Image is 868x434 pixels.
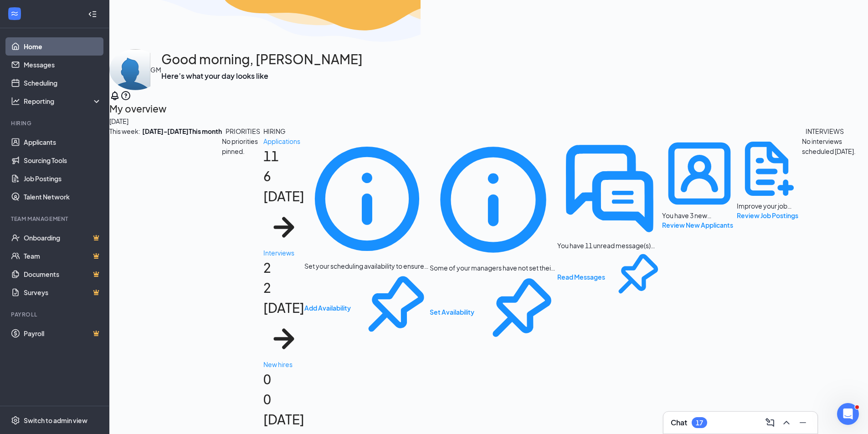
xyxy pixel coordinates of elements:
[354,271,430,346] svg: Pin
[304,136,430,261] svg: Info
[796,415,810,430] button: Minimize
[263,166,304,206] div: 6 [DATE]
[304,136,430,346] div: Set your scheduling availability to ensure interviews can be set up
[779,415,794,430] button: ChevronUp
[263,258,304,359] h1: 2
[609,250,662,303] svg: Pin
[263,248,304,258] div: Interviews
[142,126,189,136] b: [DATE] - [DATE]
[189,126,222,136] b: This month
[109,126,189,136] div: This week :
[24,416,87,425] div: Switch to admin view
[109,90,120,101] svg: Notifications
[109,116,868,126] div: [DATE]
[430,136,557,263] svg: Info
[24,133,102,151] a: Applicants
[11,119,100,127] div: Hiring
[24,151,102,169] a: Sourcing Tools
[150,65,161,75] div: GM
[11,215,100,223] div: Team Management
[557,136,662,241] svg: DoubleChatActive
[24,265,102,283] a: DocumentsCrown
[24,74,102,92] a: Scheduling
[696,419,703,427] div: 17
[222,136,263,156] div: No priorities pinned.
[304,261,430,271] div: Set your scheduling availability to ensure interviews can be set up
[806,126,844,136] div: INTERVIEWS
[478,272,557,351] svg: Pin
[737,136,802,220] div: Improve your job posting visibility
[430,136,557,352] div: Some of your managers have not set their interview availability yet
[120,90,131,101] svg: QuestionInfo
[24,188,102,206] a: Talent Network
[430,307,474,317] button: Set Availability
[109,49,150,90] img: Ashley Stancil
[263,146,304,248] h1: 11
[24,324,102,342] a: PayrollCrown
[737,136,802,201] svg: DocumentAdd
[88,10,97,19] svg: Collapse
[662,220,733,230] button: Review New Applicants
[11,97,20,106] svg: Analysis
[263,389,304,429] div: 0 [DATE]
[671,418,687,428] h3: Chat
[24,283,102,301] a: SurveysCrown
[24,169,102,188] a: Job Postings
[557,272,605,282] button: Read Messages
[263,278,304,318] div: 2 [DATE]
[781,417,792,428] svg: ChevronUp
[10,9,19,18] svg: WorkstreamLogo
[263,136,304,248] a: Applications116 [DATE]ArrowRight
[802,136,868,156] div: No interviews scheduled [DATE].
[763,415,777,430] button: ComposeMessage
[662,136,737,211] svg: UserEntity
[161,49,363,69] h1: Good morning, [PERSON_NAME]
[263,359,304,369] div: New hires
[24,56,102,74] a: Messages
[24,229,102,247] a: OnboardingCrown
[765,417,776,428] svg: ComposeMessage
[557,136,662,304] div: You have 11 unread message(s) from active applicants
[430,263,557,272] div: Some of your managers have not set their interview availability yet
[797,417,808,428] svg: Minimize
[737,210,798,220] button: Review Job Postings
[263,136,304,146] div: Applications
[304,303,351,313] button: Add Availability
[11,416,20,425] svg: Settings
[263,126,286,136] div: HIRING
[263,318,304,359] svg: ArrowRight
[557,241,662,250] div: You have 11 unread message(s) from active applicants
[737,201,802,210] div: Improve your job posting visibility
[263,207,304,248] svg: ArrowRight
[24,37,102,56] a: Home
[837,403,859,425] iframe: Intercom live chat
[226,126,260,136] div: PRIORITIES
[662,136,737,230] div: You have 3 new applicants
[24,247,102,265] a: TeamCrown
[662,211,737,220] div: You have 3 new applicants
[11,311,100,318] div: Payroll
[263,248,304,359] a: Interviews22 [DATE]ArrowRight
[109,101,868,116] h2: My overview
[161,71,363,81] h3: Here’s what your day looks like
[24,97,102,106] div: Reporting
